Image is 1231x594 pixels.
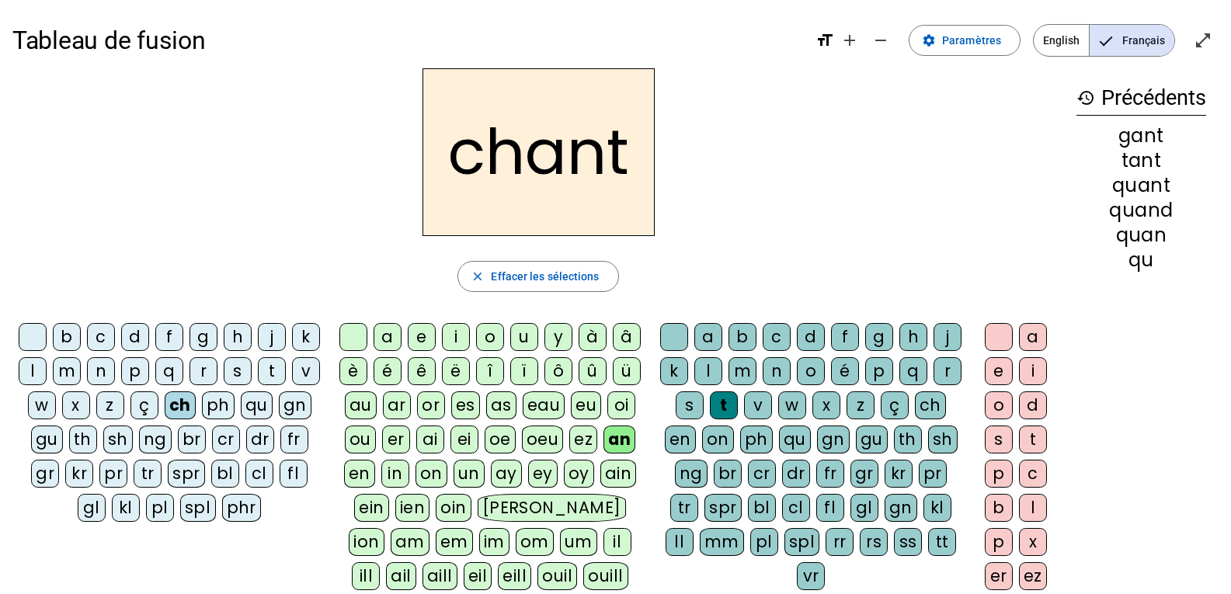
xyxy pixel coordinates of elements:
div: d [1019,391,1047,419]
div: spr [168,460,205,488]
div: ei [450,426,478,453]
div: w [778,391,806,419]
div: im [479,528,509,556]
div: fr [280,426,308,453]
div: q [899,357,927,385]
div: gu [856,426,888,453]
div: kr [885,460,913,488]
div: gn [817,426,850,453]
div: n [87,357,115,385]
div: tant [1076,151,1206,170]
div: qu [1076,251,1206,269]
mat-icon: remove [871,31,890,50]
div: ay [491,460,522,488]
div: x [812,391,840,419]
div: e [408,323,436,351]
div: cl [782,494,810,522]
div: quant [1076,176,1206,195]
div: ch [165,391,196,419]
div: c [1019,460,1047,488]
div: ail [386,562,416,590]
div: x [62,391,90,419]
div: oy [564,460,594,488]
div: gn [279,391,311,419]
div: ë [442,357,470,385]
mat-icon: open_in_full [1194,31,1212,50]
div: ng [675,460,708,488]
div: gant [1076,127,1206,145]
div: u [510,323,538,351]
div: dr [246,426,274,453]
div: b [729,323,756,351]
div: k [292,323,320,351]
div: s [985,426,1013,453]
div: s [676,391,704,419]
div: th [894,426,922,453]
div: pl [146,494,174,522]
div: ar [383,391,411,419]
div: x [1019,528,1047,556]
div: gl [78,494,106,522]
div: om [516,528,554,556]
div: gn [885,494,917,522]
div: br [178,426,206,453]
div: er [382,426,410,453]
div: eill [498,562,531,590]
div: rr [826,528,854,556]
div: ï [510,357,538,385]
div: as [486,391,516,419]
button: Effacer les sélections [457,261,618,292]
div: a [1019,323,1047,351]
div: b [53,323,81,351]
div: eu [571,391,601,419]
div: v [292,357,320,385]
div: h [224,323,252,351]
div: n [763,357,791,385]
div: l [1019,494,1047,522]
div: ph [202,391,235,419]
div: un [454,460,485,488]
div: phr [222,494,262,522]
div: l [19,357,47,385]
div: quan [1076,226,1206,245]
div: t [1019,426,1047,453]
div: mm [700,528,744,556]
div: en [344,460,375,488]
div: ouill [583,562,628,590]
div: qu [241,391,273,419]
div: m [53,357,81,385]
div: tr [134,460,162,488]
div: m [729,357,756,385]
div: z [847,391,875,419]
div: en [665,426,696,453]
div: j [934,323,962,351]
div: oe [485,426,516,453]
div: qu [779,426,811,453]
div: o [476,323,504,351]
div: eau [523,391,565,419]
button: Augmenter la taille de la police [834,25,865,56]
div: ouil [537,562,577,590]
div: au [345,391,377,419]
mat-icon: settings [922,33,936,47]
div: gr [31,460,59,488]
div: sh [928,426,958,453]
div: é [831,357,859,385]
h2: chant [423,68,655,236]
mat-icon: history [1076,89,1095,107]
div: tr [670,494,698,522]
h1: Tableau de fusion [12,16,803,65]
div: r [190,357,217,385]
div: v [744,391,772,419]
div: ai [416,426,444,453]
div: or [417,391,445,419]
div: bl [211,460,239,488]
div: e [985,357,1013,385]
div: cl [245,460,273,488]
button: Paramètres [909,25,1021,56]
div: kr [65,460,93,488]
div: p [985,460,1013,488]
div: q [155,357,183,385]
div: ez [569,426,597,453]
div: tt [928,528,956,556]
